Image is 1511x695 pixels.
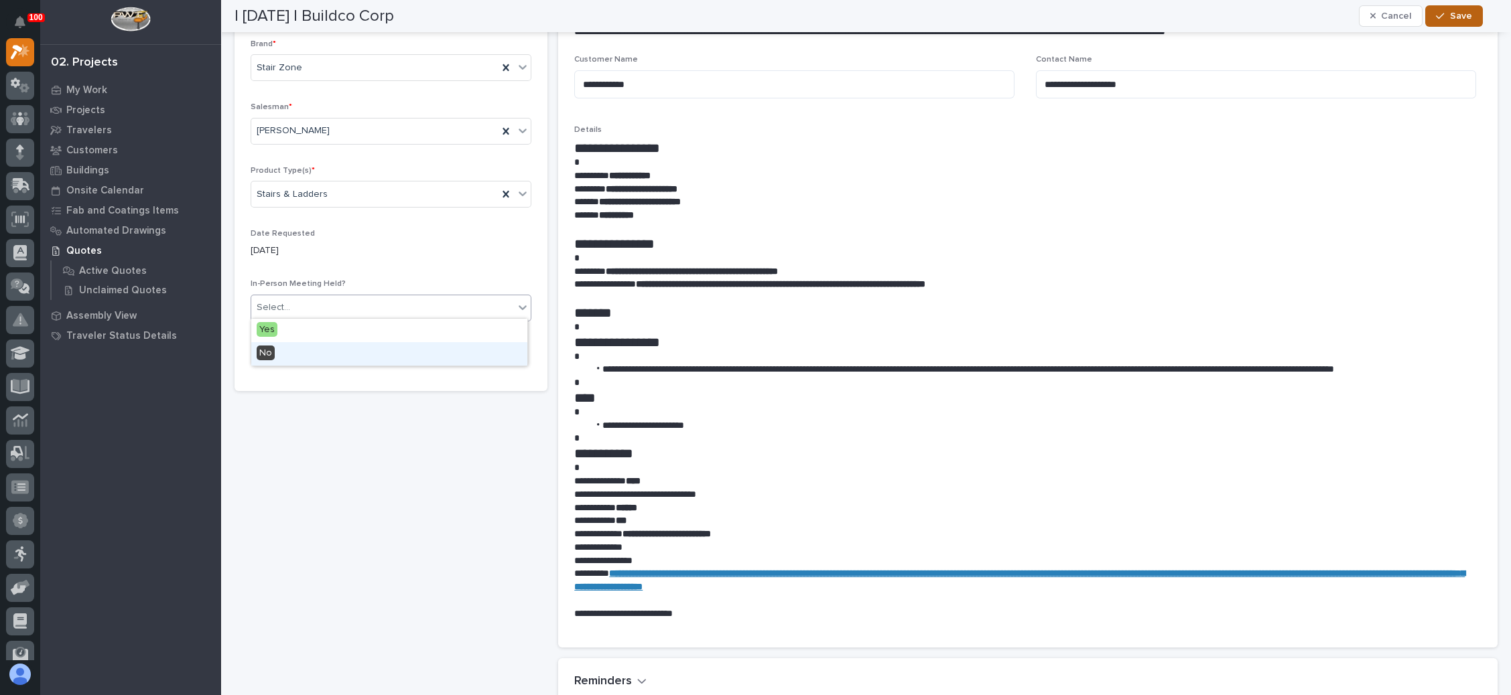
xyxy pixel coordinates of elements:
p: Assembly View [66,310,137,322]
img: Workspace Logo [111,7,150,31]
a: My Work [40,80,221,100]
p: Travelers [66,125,112,137]
div: Yes [251,319,527,342]
span: No [257,345,275,360]
p: Quotes [66,245,102,257]
span: Stairs & Ladders [257,187,328,202]
span: Product Type(s) [251,167,315,175]
a: Fab and Coatings Items [40,200,221,220]
a: Unclaimed Quotes [52,281,221,299]
div: No [251,342,527,366]
p: Active Quotes [79,265,147,277]
p: Traveler Status Details [66,330,177,342]
span: Cancel [1381,10,1411,22]
p: My Work [66,84,107,96]
span: Date Requested [251,230,315,238]
div: Select... [257,301,290,315]
h2: Reminders [574,674,632,689]
button: users-avatar [6,660,34,688]
p: Fab and Coatings Items [66,205,179,217]
a: Quotes [40,240,221,260]
p: Buildings [66,165,109,177]
a: Assembly View [40,305,221,325]
span: Details [574,126,602,134]
span: Contact Name [1036,56,1092,64]
a: Buildings [40,160,221,180]
p: Unclaimed Quotes [79,285,167,297]
p: 100 [29,13,43,22]
div: Notifications100 [17,16,34,37]
a: Customers [40,140,221,160]
button: Notifications [6,8,34,36]
p: Projects [66,104,105,117]
span: Salesman [251,103,292,111]
button: Cancel [1359,5,1423,27]
button: Save [1425,5,1482,27]
a: Active Quotes [52,261,221,280]
p: [DATE] [251,244,531,258]
h2: | [DATE] | Buildco Corp [235,7,394,26]
span: Save [1450,10,1472,22]
a: Projects [40,100,221,120]
a: Traveler Status Details [40,325,221,345]
a: Automated Drawings [40,220,221,240]
span: [PERSON_NAME] [257,124,330,138]
span: Yes [257,322,277,337]
p: Automated Drawings [66,225,166,237]
span: Stair Zone [257,61,302,75]
p: Customers [66,145,118,157]
a: Onsite Calendar [40,180,221,200]
div: 02. Projects [51,56,118,70]
span: In-Person Meeting Held? [251,280,346,288]
button: Reminders [574,674,647,689]
span: Brand [251,40,276,48]
a: Travelers [40,120,221,140]
p: Onsite Calendar [66,185,144,197]
span: Customer Name [574,56,638,64]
